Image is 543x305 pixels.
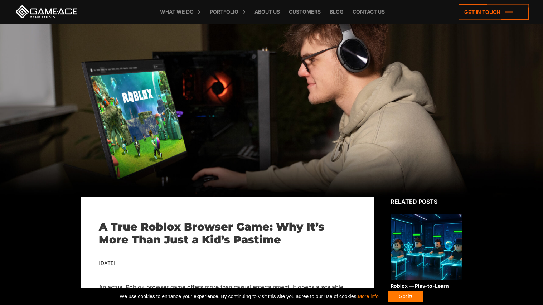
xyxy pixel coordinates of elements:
[391,214,462,280] img: Related
[120,291,378,302] span: We use cookies to enhance your experience. By continuing to visit this site you agree to our use ...
[391,197,462,206] div: Related posts
[99,259,357,268] div: [DATE]
[391,214,462,295] a: Roblox — Play-to-Learn Gamified Education
[388,291,423,302] div: Got it!
[358,294,378,299] a: More info
[99,221,357,246] h1: A True Roblox Browser Game: Why It’s More Than Just a Kid’s Pastime
[459,4,529,20] a: Get in touch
